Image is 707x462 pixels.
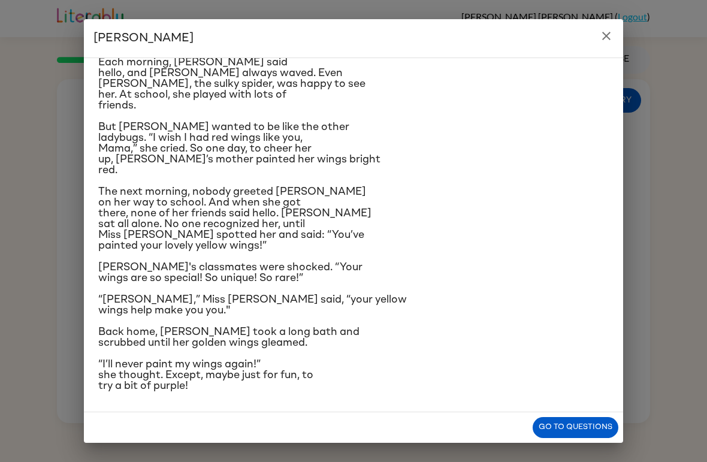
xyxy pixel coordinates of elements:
[98,122,380,176] span: But [PERSON_NAME] wanted to be like the other ladybugs. “I wish I had red wings like you, Mama,” ...
[533,417,618,438] button: Go to questions
[98,294,407,316] span: “[PERSON_NAME],” Miss [PERSON_NAME] said, “your yellow wings help make you you."
[98,327,359,348] span: Back home, [PERSON_NAME] took a long bath and scrubbed until her golden wings gleamed.
[98,262,362,283] span: [PERSON_NAME]'s classmates were shocked. “Your wings are so special! So unique! So rare!”
[594,24,618,48] button: close
[84,19,623,58] h2: [PERSON_NAME]
[98,57,365,111] span: Each morning, [PERSON_NAME] said hello, and [PERSON_NAME] always waved. Even [PERSON_NAME], the s...
[98,186,371,251] span: The next morning, nobody greeted [PERSON_NAME] on her way to school. And when she got there, none...
[98,359,313,391] span: “I’ll never paint my wings again!” she thought. Except, maybe just for fun, to try a bit of purple!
